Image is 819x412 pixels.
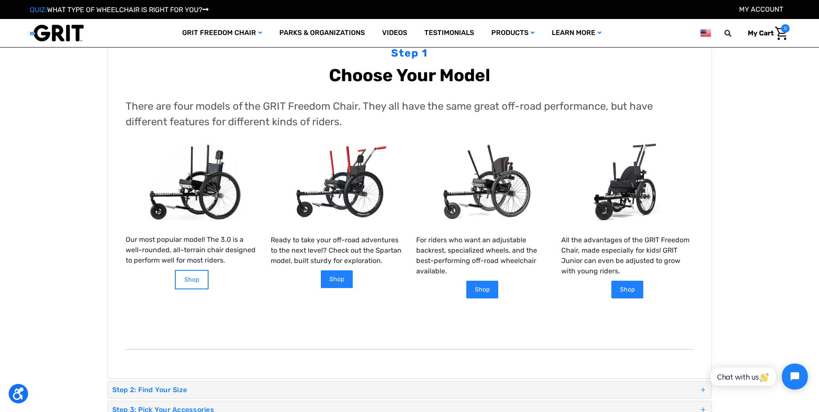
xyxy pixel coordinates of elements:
p: Ready to take your off-road adventures to the next level? Check out the Spartan model, built stur... [271,235,403,266]
a: Testimonials [416,19,483,47]
a: Shop [175,270,209,289]
a: Videos [373,19,416,47]
p: There are four models of the GRIT Freedom Chair. They all have the same great off-road performanc... [126,98,693,130]
img: Cart [775,27,787,40]
div: Step 1 [126,45,693,61]
a: Shop [321,270,353,288]
img: GRIT All-Terrain Wheelchair and Mobility Equipment [30,24,84,42]
span: Phone Number [136,35,183,44]
a: Parks & Organizations [271,19,373,47]
a: Shop [466,281,498,298]
a: Shop [611,281,643,298]
img: us.png [700,28,711,38]
span: 0 [781,24,790,33]
a: Products [483,19,543,47]
a: GRIT Freedom Chair [174,19,271,47]
a: QUIZ:WHAT TYPE OF WHEELCHAIR IS RIGHT FOR YOU? [30,6,209,14]
p: For riders who want an adjustable backrest, specialized wheels, and the best-performing off-road ... [416,235,548,276]
p: Our most popular model! The 3.0 is a well-rounded, all-terrain chair designed to perform well for... [126,235,258,266]
a: Learn More [543,19,610,47]
a: Cart with 0 items [741,24,790,42]
b: Choose Your Model [329,65,490,86]
iframe: Tidio Chat [701,356,815,397]
span: My Cart [748,29,774,37]
p: All the advantages of the GRIT Freedom Chair, made especially for kids! GRIT Junior can even be a... [561,235,693,276]
input: Search [728,24,741,42]
a: Account [739,5,783,13]
span: QUIZ: [30,6,47,14]
h4: Step 2: Find Your Size [112,386,699,394]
